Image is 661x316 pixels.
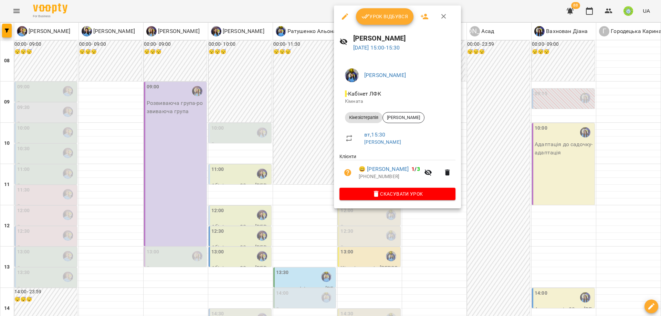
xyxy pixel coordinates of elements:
[345,115,382,121] span: Кінезіотерапія
[411,166,415,172] span: 1
[382,112,424,123] div: [PERSON_NAME]
[339,153,455,187] ul: Клієнти
[364,72,406,78] a: [PERSON_NAME]
[359,165,409,173] a: 😀 [PERSON_NAME]
[345,98,450,105] p: Кімната
[383,115,424,121] span: [PERSON_NAME]
[345,68,359,82] img: d1dec607e7f372b62d1bb04098aa4c64.jpeg
[359,173,420,180] p: [PHONE_NUMBER]
[411,166,420,172] b: /
[364,131,385,138] a: вт , 15:30
[345,90,382,97] span: - Кабінет ЛФК
[353,33,456,44] h6: [PERSON_NAME]
[364,139,401,145] a: [PERSON_NAME]
[417,166,420,172] span: 3
[339,188,455,200] button: Скасувати Урок
[356,8,414,25] button: Урок відбувся
[339,164,356,181] button: Візит ще не сплачено. Додати оплату?
[361,12,408,21] span: Урок відбувся
[345,190,450,198] span: Скасувати Урок
[353,44,400,51] a: [DATE] 15:00-15:30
